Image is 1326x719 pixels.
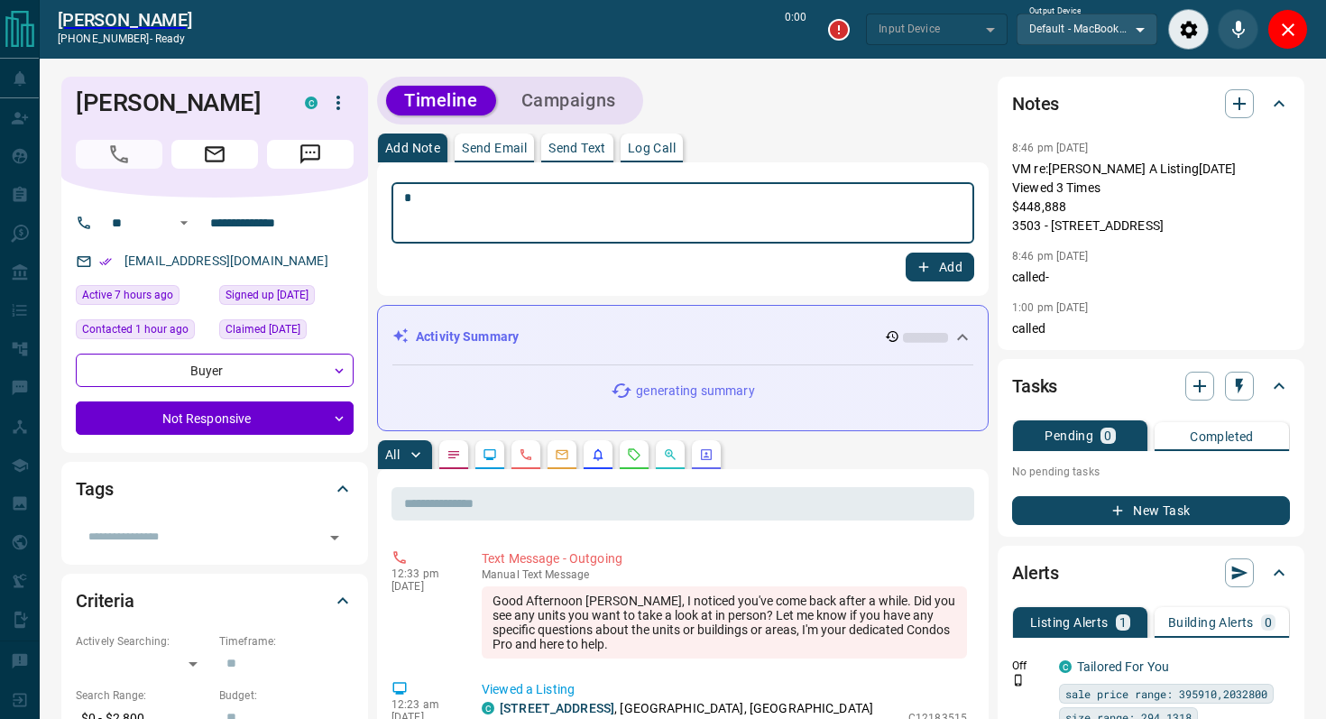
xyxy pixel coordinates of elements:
div: Close [1267,9,1308,50]
button: Campaigns [503,86,634,115]
svg: Agent Actions [699,447,714,462]
p: Add Note [385,142,440,154]
svg: Listing Alerts [591,447,605,462]
h2: Notes [1012,89,1059,118]
p: Send Email [462,142,527,154]
p: called- [1012,268,1290,287]
p: Actively Searching: [76,633,210,650]
button: Open [173,212,195,234]
p: Text Message - Outgoing [482,549,967,568]
div: Wed Feb 22 2023 [219,285,354,310]
h2: Alerts [1012,558,1059,587]
p: 1:00 pm [DATE] [1012,301,1089,314]
span: sale price range: 395910,2032800 [1065,685,1267,703]
svg: Opportunities [663,447,677,462]
p: Building Alerts [1168,616,1254,629]
div: Wed Feb 22 2023 [219,319,354,345]
button: New Task [1012,496,1290,525]
div: Default - MacBook Air Speakers (Built-in) [1017,14,1157,44]
button: Add [906,253,974,281]
p: 8:46 pm [DATE] [1012,250,1089,263]
p: No pending tasks [1012,458,1290,485]
span: Contacted 1 hour ago [82,320,189,338]
p: Text Message [482,568,967,581]
div: condos.ca [482,702,494,714]
p: 1 [1119,616,1127,629]
div: Tue Sep 16 2025 [76,319,210,345]
div: Audio Settings [1168,9,1209,50]
p: 0:00 [785,9,806,50]
span: Signed up [DATE] [226,286,308,304]
svg: Emails [555,447,569,462]
span: Call [76,140,162,169]
h1: [PERSON_NAME] [76,88,278,117]
a: [STREET_ADDRESS] [500,701,614,715]
div: Mute [1218,9,1258,50]
p: Search Range: [76,687,210,704]
p: 12:23 am [391,698,455,711]
svg: Email Verified [99,255,112,268]
p: Send Text [548,142,606,154]
span: manual [482,568,520,581]
div: Not Responsive [76,401,354,435]
p: Viewed a Listing [482,680,967,699]
p: Completed [1190,430,1254,443]
p: 0 [1265,616,1272,629]
p: Pending [1045,429,1093,442]
div: Notes [1012,82,1290,125]
h2: Tags [76,475,113,503]
div: Activity Summary [392,320,973,354]
div: Criteria [76,579,354,622]
button: Open [322,525,347,550]
span: Message [267,140,354,169]
svg: Push Notification Only [1012,674,1025,687]
h2: Criteria [76,586,134,615]
svg: Lead Browsing Activity [483,447,497,462]
div: Tasks [1012,364,1290,408]
svg: Calls [519,447,533,462]
span: Email [171,140,258,169]
p: Budget: [219,687,354,704]
div: Tue Sep 16 2025 [76,285,210,310]
div: Buyer [76,354,354,387]
p: Log Call [628,142,676,154]
p: 0 [1104,429,1111,442]
a: [PERSON_NAME] [58,9,192,31]
a: Tailored For You [1077,659,1169,674]
div: Good Afternoon [PERSON_NAME], I noticed you've come back after a while. Did you see any units you... [482,586,967,659]
h2: Tasks [1012,372,1057,401]
svg: Requests [627,447,641,462]
span: Claimed [DATE] [226,320,300,338]
div: condos.ca [305,97,318,109]
div: Alerts [1012,551,1290,595]
svg: Notes [447,447,461,462]
p: 12:33 pm [391,567,455,580]
p: VM re:[PERSON_NAME] A Listing[DATE] Viewed 3 Times $448,888 3503 - [STREET_ADDRESS] [1012,160,1290,235]
span: Active 7 hours ago [82,286,173,304]
div: condos.ca [1059,660,1072,673]
p: generating summary [636,382,754,401]
p: Timeframe: [219,633,354,650]
a: [EMAIL_ADDRESS][DOMAIN_NAME] [124,253,328,268]
p: [PHONE_NUMBER] - [58,31,192,47]
div: Tags [76,467,354,511]
p: 8:46 pm [DATE] [1012,142,1089,154]
label: Output Device [1029,5,1081,17]
button: Timeline [386,86,496,115]
p: , [GEOGRAPHIC_DATA], [GEOGRAPHIC_DATA] [500,699,873,718]
p: Listing Alerts [1030,616,1109,629]
p: [DATE] [391,580,455,593]
p: called [1012,319,1290,338]
p: Off [1012,658,1048,674]
p: All [385,448,400,461]
span: ready [155,32,186,45]
p: Activity Summary [416,327,519,346]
